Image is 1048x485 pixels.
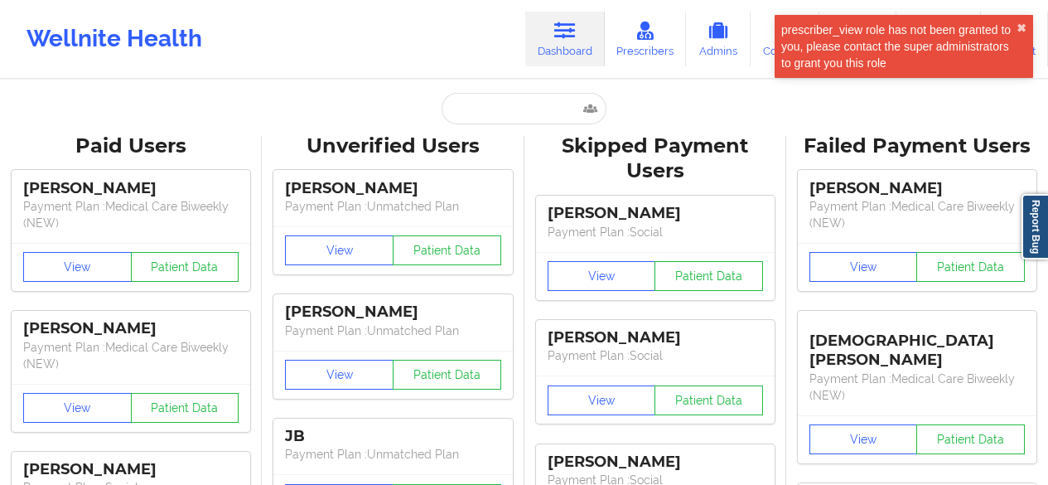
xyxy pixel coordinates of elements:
[548,453,763,472] div: [PERSON_NAME]
[548,328,763,347] div: [PERSON_NAME]
[916,424,1025,454] button: Patient Data
[285,360,394,390] button: View
[273,133,512,159] div: Unverified Users
[536,133,775,185] div: Skipped Payment Users
[548,224,763,240] p: Payment Plan : Social
[393,360,501,390] button: Patient Data
[548,261,656,291] button: View
[809,198,1025,231] p: Payment Plan : Medical Care Biweekly (NEW)
[23,339,239,372] p: Payment Plan : Medical Care Biweekly (NEW)
[131,252,239,282] button: Patient Data
[1017,22,1026,35] button: close
[23,319,239,338] div: [PERSON_NAME]
[285,179,500,198] div: [PERSON_NAME]
[23,460,239,479] div: [PERSON_NAME]
[654,261,763,291] button: Patient Data
[548,386,656,415] button: View
[12,133,250,159] div: Paid Users
[393,235,501,265] button: Patient Data
[131,393,239,423] button: Patient Data
[751,12,819,66] a: Coaches
[809,371,1025,404] p: Payment Plan : Medical Care Biweekly (NEW)
[781,22,1017,71] div: prescriber_view role has not been granted to you, please contact the super administrators to gran...
[798,133,1036,159] div: Failed Payment Users
[686,12,751,66] a: Admins
[548,204,763,223] div: [PERSON_NAME]
[285,198,500,215] p: Payment Plan : Unmatched Plan
[285,427,500,446] div: JB
[285,303,500,322] div: [PERSON_NAME]
[23,198,239,231] p: Payment Plan : Medical Care Biweekly (NEW)
[809,424,918,454] button: View
[285,446,500,463] p: Payment Plan : Unmatched Plan
[548,347,763,364] p: Payment Plan : Social
[285,235,394,265] button: View
[654,386,763,415] button: Patient Data
[23,252,132,282] button: View
[809,179,1025,198] div: [PERSON_NAME]
[23,393,132,423] button: View
[525,12,605,66] a: Dashboard
[285,323,500,339] p: Payment Plan : Unmatched Plan
[1021,194,1048,259] a: Report Bug
[916,252,1025,282] button: Patient Data
[605,12,687,66] a: Prescribers
[23,179,239,198] div: [PERSON_NAME]
[809,319,1025,370] div: [DEMOGRAPHIC_DATA][PERSON_NAME]
[809,252,918,282] button: View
